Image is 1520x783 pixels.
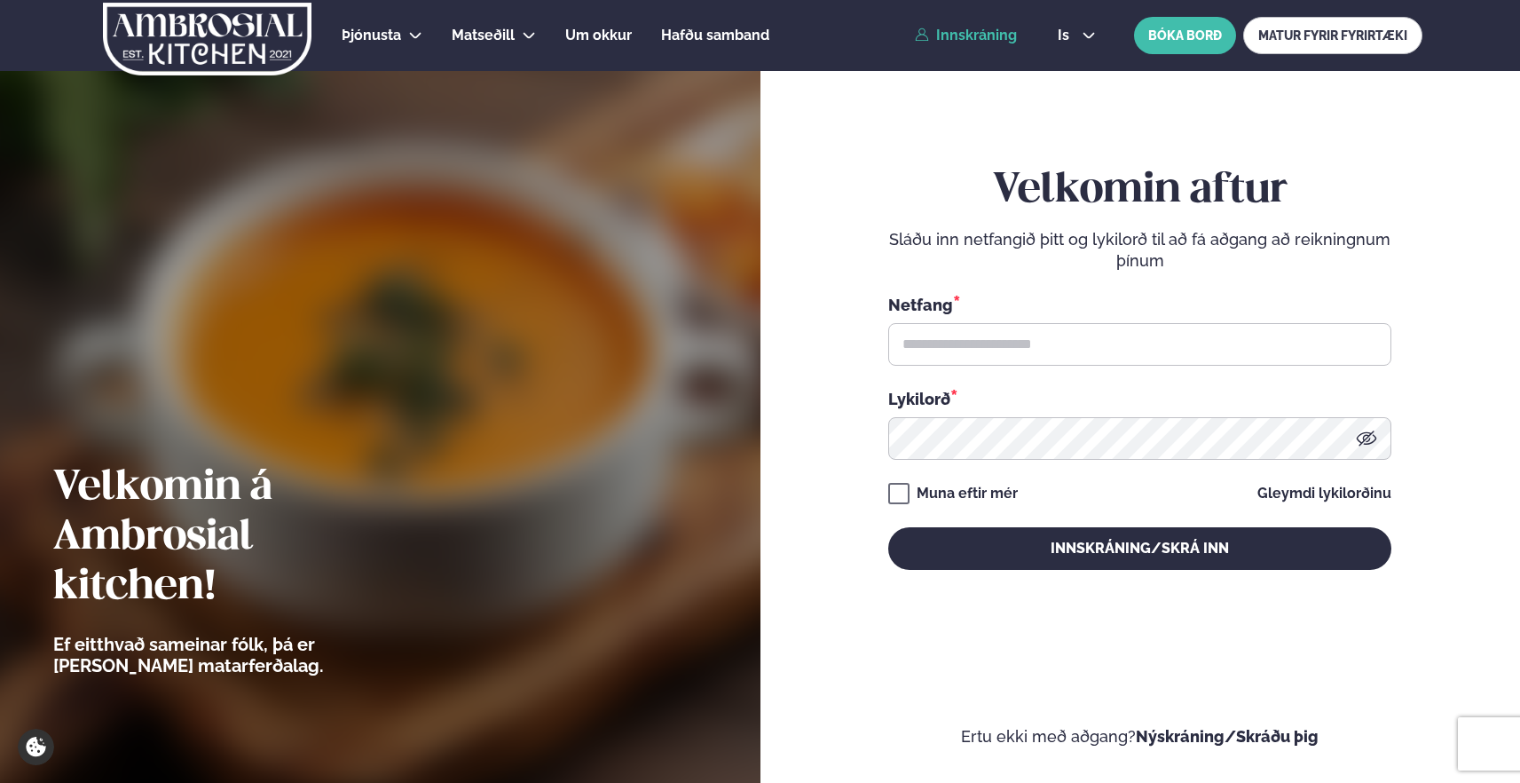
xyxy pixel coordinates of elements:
[1136,727,1319,746] a: Nýskráning/Skráðu þig
[888,387,1391,410] div: Lykilorð
[814,726,1468,747] p: Ertu ekki með aðgang?
[888,166,1391,216] h2: Velkomin aftur
[1134,17,1236,54] button: BÓKA BORÐ
[452,27,515,43] span: Matseðill
[888,229,1391,272] p: Sláðu inn netfangið þitt og lykilorð til að fá aðgang að reikningnum þínum
[661,27,769,43] span: Hafðu samband
[1243,17,1422,54] a: MATUR FYRIR FYRIRTÆKI
[53,634,421,676] p: Ef eitthvað sameinar fólk, þá er [PERSON_NAME] matarferðalag.
[18,729,54,765] a: Cookie settings
[1257,486,1391,501] a: Gleymdi lykilorðinu
[1044,28,1110,43] button: is
[53,463,421,613] h2: Velkomin á Ambrosial kitchen!
[342,27,401,43] span: Þjónusta
[888,527,1391,570] button: Innskráning/Skrá inn
[342,25,401,46] a: Þjónusta
[888,293,1391,316] div: Netfang
[565,25,632,46] a: Um okkur
[661,25,769,46] a: Hafðu samband
[1058,28,1075,43] span: is
[565,27,632,43] span: Um okkur
[915,28,1017,43] a: Innskráning
[452,25,515,46] a: Matseðill
[101,3,313,75] img: logo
